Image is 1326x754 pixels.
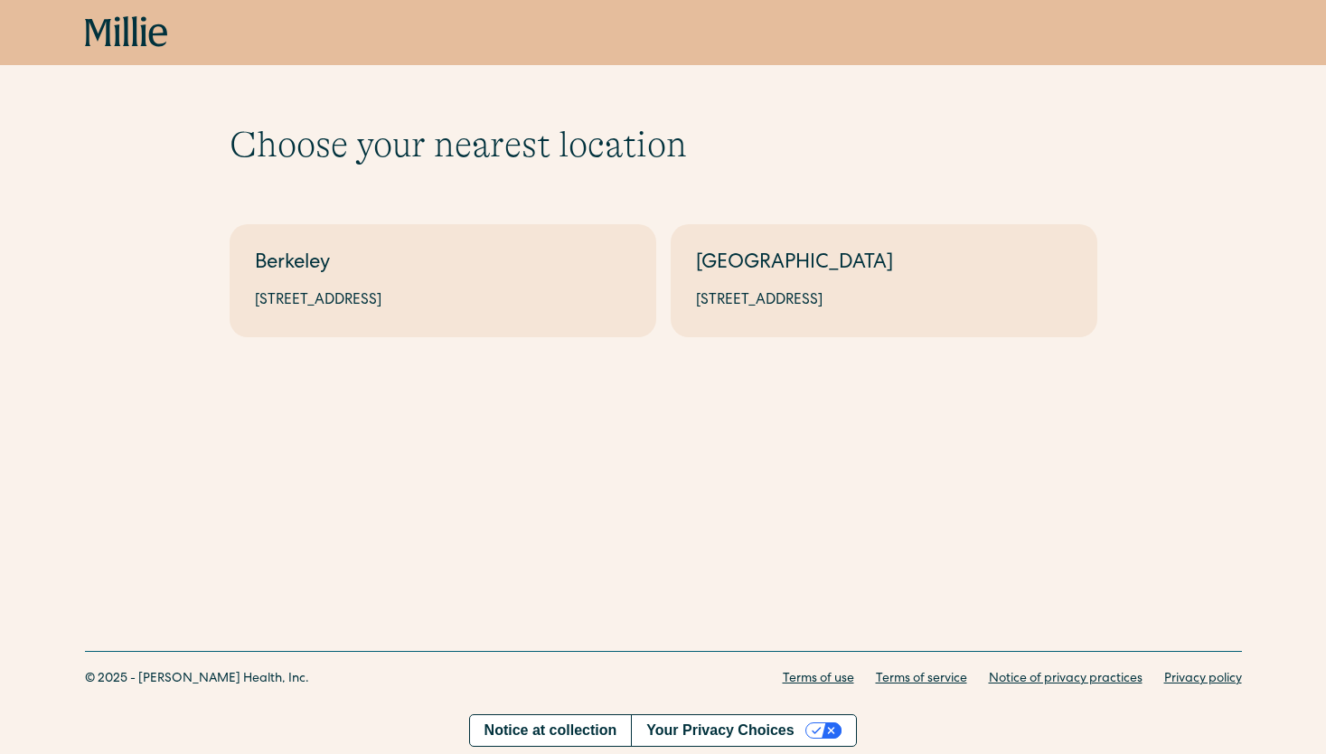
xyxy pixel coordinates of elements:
[696,290,1072,312] div: [STREET_ADDRESS]
[1164,670,1242,689] a: Privacy policy
[783,670,854,689] a: Terms of use
[470,715,632,746] a: Notice at collection
[671,224,1097,337] a: [GEOGRAPHIC_DATA][STREET_ADDRESS]
[255,250,631,279] div: Berkeley
[876,670,967,689] a: Terms of service
[989,670,1143,689] a: Notice of privacy practices
[696,250,1072,279] div: [GEOGRAPHIC_DATA]
[230,123,1097,166] h1: Choose your nearest location
[255,290,631,312] div: [STREET_ADDRESS]
[230,224,656,337] a: Berkeley[STREET_ADDRESS]
[85,670,309,689] div: © 2025 - [PERSON_NAME] Health, Inc.
[631,715,856,746] button: Your Privacy Choices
